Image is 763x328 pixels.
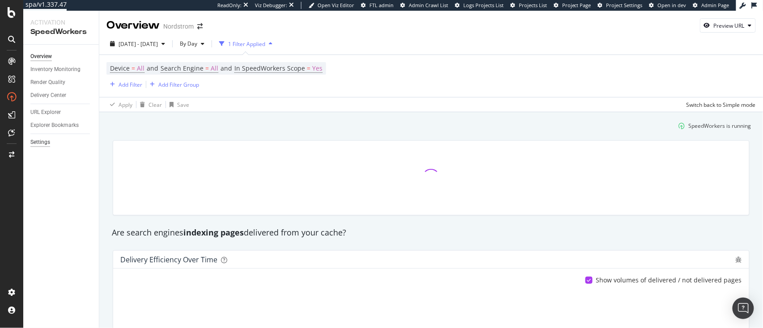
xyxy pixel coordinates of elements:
[147,64,158,72] span: and
[562,2,591,8] span: Project Page
[30,121,93,130] a: Explorer Bookmarks
[455,2,504,9] a: Logs Projects List
[176,40,197,47] span: By Day
[228,40,265,48] div: 1 Filter Applied
[106,37,169,51] button: [DATE] - [DATE]
[30,108,93,117] a: URL Explorer
[217,2,242,9] div: ReadOnly:
[596,276,742,285] div: Show volumes of delivered / not delivered pages
[158,81,199,88] div: Add Filter Group
[649,2,687,9] a: Open in dev
[183,227,244,238] strong: indexing pages
[205,64,209,72] span: =
[606,2,643,8] span: Project Settings
[106,97,132,112] button: Apply
[106,79,142,90] button: Add Filter
[30,91,93,100] a: Delivery Center
[131,64,135,72] span: =
[693,2,729,9] a: Admin Page
[148,101,162,109] div: Clear
[120,255,217,264] div: Delivery Efficiency over time
[658,2,687,8] span: Open in dev
[220,64,232,72] span: and
[689,122,751,130] div: SpeedWorkers is running
[736,257,742,263] div: bug
[463,2,504,8] span: Logs Projects List
[30,78,65,87] div: Render Quality
[216,37,276,51] button: 1 Filter Applied
[409,2,448,8] span: Admin Crawl List
[30,65,93,74] a: Inventory Monitoring
[30,138,50,147] div: Settings
[309,2,354,9] a: Open Viz Editor
[30,52,52,61] div: Overview
[702,2,729,8] span: Admin Page
[136,97,162,112] button: Clear
[30,121,79,130] div: Explorer Bookmarks
[554,2,591,9] a: Project Page
[30,18,92,27] div: Activation
[361,2,394,9] a: FTL admin
[30,52,93,61] a: Overview
[30,65,81,74] div: Inventory Monitoring
[733,298,754,319] div: Open Intercom Messenger
[318,2,354,8] span: Open Viz Editor
[510,2,547,9] a: Projects List
[197,23,203,29] div: arrow-right-arrow-left
[30,91,66,100] div: Delivery Center
[687,101,756,109] div: Switch back to Simple mode
[119,40,158,48] span: [DATE] - [DATE]
[106,18,160,33] div: Overview
[119,101,132,109] div: Apply
[177,101,189,109] div: Save
[137,62,144,75] span: All
[598,2,643,9] a: Project Settings
[312,62,322,75] span: Yes
[714,22,745,29] div: Preview URL
[110,64,130,72] span: Device
[519,2,547,8] span: Projects List
[176,37,208,51] button: By Day
[166,97,189,112] button: Save
[119,81,142,88] div: Add Filter
[107,227,755,239] div: Are search engines delivered from your cache?
[30,108,61,117] div: URL Explorer
[30,78,93,87] a: Render Quality
[234,64,305,72] span: In SpeedWorkers Scope
[30,27,92,37] div: SpeedWorkers
[163,22,194,31] div: Nordstrom
[307,64,310,72] span: =
[369,2,394,8] span: FTL admin
[211,62,218,75] span: All
[683,97,756,112] button: Switch back to Simple mode
[700,18,756,33] button: Preview URL
[400,2,448,9] a: Admin Crawl List
[255,2,287,9] div: Viz Debugger:
[30,138,93,147] a: Settings
[161,64,203,72] span: Search Engine
[146,79,199,90] button: Add Filter Group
